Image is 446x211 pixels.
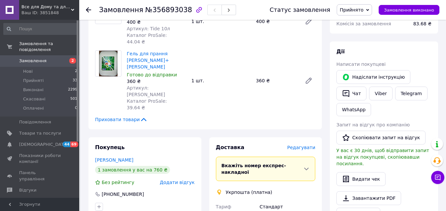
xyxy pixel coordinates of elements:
span: Додати відгук [160,180,194,185]
button: Чат з покупцем [431,171,444,184]
div: 400 ₴ [253,17,299,26]
span: Замовлення та повідомлення [19,41,79,53]
div: Укрпошта (платна) [224,189,274,196]
span: Написати покупцеві [336,62,386,67]
span: Артикул: Tide 10л [127,26,170,31]
span: Редагувати [287,145,315,150]
div: 360 ₴ [127,78,186,85]
span: Приховати товари [95,116,148,123]
span: Без рейтингу [102,180,134,185]
span: Скасовані [23,96,46,102]
span: Виконані [23,87,44,93]
span: №356893038 [145,6,192,14]
button: Замовлення виконано [379,5,439,15]
span: Відгуки [19,187,36,193]
a: Гель для прання [PERSON_NAME]+[PERSON_NAME] [127,51,169,69]
span: 44 [63,142,70,147]
span: Готово до відправки [127,72,177,77]
span: Прийнято [340,7,363,13]
span: Запит на відгук про компанію [336,122,410,127]
div: [PHONE_NUMBER] [101,191,145,198]
span: Замовлення [99,6,143,14]
span: У вас є 30 днів, щоб відправити запит на відгук покупцеві, скопіювавши посилання. [336,148,429,166]
span: Товари та послуги [19,130,61,136]
div: 360 ₴ [253,76,299,85]
span: Замовлення [19,58,47,64]
span: Прийняті [23,78,44,84]
span: Тариф [216,204,231,209]
span: Показники роботи компанії [19,153,61,165]
div: 400 ₴ [127,19,186,25]
a: Завантажити PDF [336,191,401,205]
span: Дії [336,48,345,55]
div: 1 шт. [189,17,254,26]
a: Telegram [395,87,428,100]
button: Скопіювати запит на відгук [336,131,426,145]
span: Каталог ProSale: 39.64 ₴ [127,98,167,110]
span: Панель управління [19,170,61,182]
a: [PERSON_NAME] [95,157,133,163]
a: Редагувати [302,15,315,28]
span: Покупець [95,144,125,150]
img: Гель для прання Ariel+lenor [99,51,118,76]
button: Надіслати інструкцію [336,70,410,84]
div: 1 шт. [189,76,254,85]
span: 83.68 ₴ [413,21,431,26]
span: 2 [69,58,76,64]
span: Повідомлення [19,119,51,125]
span: 33 [73,78,77,84]
div: 1 замовлення у вас на 760 ₴ [95,166,170,174]
span: Вкажіть номер експрес-накладної [222,163,286,175]
span: 2 [75,68,77,74]
span: Оплачені [23,105,44,111]
div: Ваш ID: 3851848 [21,10,79,16]
span: [DEMOGRAPHIC_DATA] [19,142,68,147]
span: 2299 [68,87,77,93]
a: WhatsApp [336,103,371,116]
div: Статус замовлення [270,7,330,13]
span: 501 [70,96,77,102]
button: Видати чек [336,172,386,186]
span: Нові [23,68,33,74]
div: Повернутися назад [86,7,91,13]
span: Все для Дому та для Себе [21,4,71,10]
span: 69 [70,142,78,147]
span: 0 [75,105,77,111]
input: Пошук [3,23,78,35]
span: Каталог ProSale: 44.04 ₴ [127,33,167,44]
span: Замовлення виконано [384,8,434,13]
span: Комісія за замовлення [336,21,391,26]
a: Редагувати [302,74,315,87]
span: Доставка [216,144,245,150]
button: Чат [336,87,366,100]
a: Viber [369,87,392,100]
span: Артикул: [PERSON_NAME] [127,85,165,97]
